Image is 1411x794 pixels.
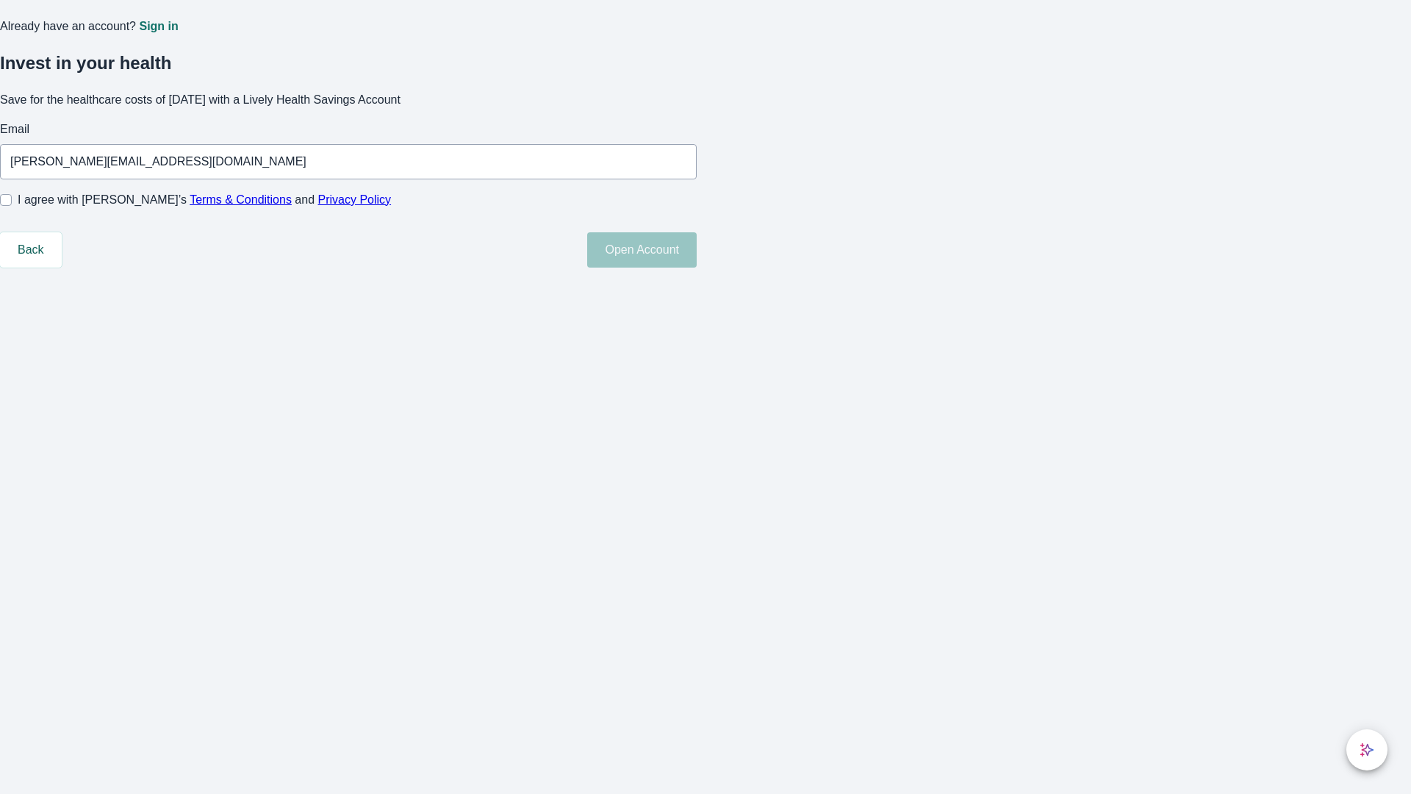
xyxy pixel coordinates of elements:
[139,21,178,32] a: Sign in
[18,191,391,209] span: I agree with [PERSON_NAME]’s and
[1346,729,1387,770] button: chat
[190,193,292,206] a: Terms & Conditions
[1360,743,1374,757] svg: Lively AI Assistant
[318,193,392,206] a: Privacy Policy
